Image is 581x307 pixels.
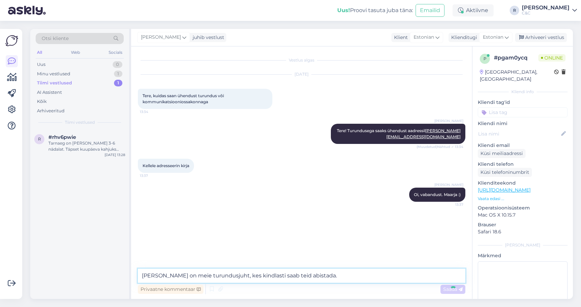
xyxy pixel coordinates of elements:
div: 0 [113,61,122,68]
div: [GEOGRAPHIC_DATA], [GEOGRAPHIC_DATA] [480,69,554,83]
div: Socials [107,48,124,57]
div: # pgam0ycq [494,54,538,62]
div: Tiimi vestlused [37,80,72,86]
p: Kliendi nimi [478,120,568,127]
span: Otsi kliente [42,35,69,42]
div: [DATE] [138,71,465,77]
a: [URL][DOMAIN_NAME] [478,187,531,193]
p: Kliendi telefon [478,161,568,168]
span: r [38,137,41,142]
div: Arhiveeritud [37,108,65,114]
div: C&C [522,10,570,16]
div: All [36,48,43,57]
div: Proovi tasuta juba täna: [337,6,413,14]
div: Arhiveeri vestlus [515,33,567,42]
img: Askly Logo [5,34,18,47]
div: 1 [114,71,122,77]
span: Online [538,54,566,62]
p: Kliendi tag'id [478,99,568,106]
a: [PERSON_NAME]C&C [522,5,577,16]
span: (Muudetud) Nähtud ✓ 13:34 [417,144,463,149]
p: Kliendi email [478,142,568,149]
div: Vestlus algas [138,57,465,63]
b: Uus! [337,7,350,13]
div: Küsi meiliaadressi [478,149,526,158]
span: [PERSON_NAME] [434,118,463,123]
span: [PERSON_NAME] [141,34,181,41]
p: Operatsioonisüsteem [478,204,568,212]
div: Kliendi info [478,89,568,95]
span: Tere, kuidas saan ühendust turundus või kommunikatsiooniossakonnaga [143,93,225,104]
div: Web [70,48,81,57]
div: Minu vestlused [37,71,70,77]
span: p [483,56,487,61]
span: Tere! Turundusega saaks ühendust aadressil [337,128,461,139]
div: Aktiivne [453,4,494,16]
div: [PERSON_NAME] [522,5,570,10]
input: Lisa nimi [478,130,560,138]
span: Oi, vabandust. Maarja :) [414,192,461,197]
div: Klient [391,34,408,41]
span: #rhv6pwie [48,134,76,140]
div: [PERSON_NAME] [478,242,568,248]
p: Klienditeekond [478,180,568,187]
div: juhib vestlust [190,34,224,41]
p: Safari 18.6 [478,228,568,235]
span: [PERSON_NAME] [434,182,463,187]
div: 1 [114,80,122,86]
input: Lisa tag [478,107,568,117]
div: Klienditugi [449,34,477,41]
span: Estonian [414,34,434,41]
span: Estonian [483,34,503,41]
p: Brauser [478,221,568,228]
button: Emailid [416,4,444,17]
span: 13:34 [140,109,165,114]
div: Küsi telefoninumbrit [478,168,532,177]
span: 13:37 [438,202,463,207]
div: [DATE] 13:28 [105,152,125,157]
span: 13:37 [140,173,165,178]
div: Tarnaeg on [PERSON_NAME] 3-6 nädalat. Täpset kuupäeva kahjuks öelda ei ole [48,140,125,152]
div: Kõik [37,98,47,105]
span: Tiimi vestlused [65,119,95,125]
div: Uus [37,61,45,68]
div: AI Assistent [37,89,62,96]
div: R [510,6,519,15]
p: Vaata edasi ... [478,196,568,202]
p: Märkmed [478,252,568,259]
span: Kellele adresseerin kirja [143,163,189,168]
p: Mac OS X 10.15.7 [478,212,568,219]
